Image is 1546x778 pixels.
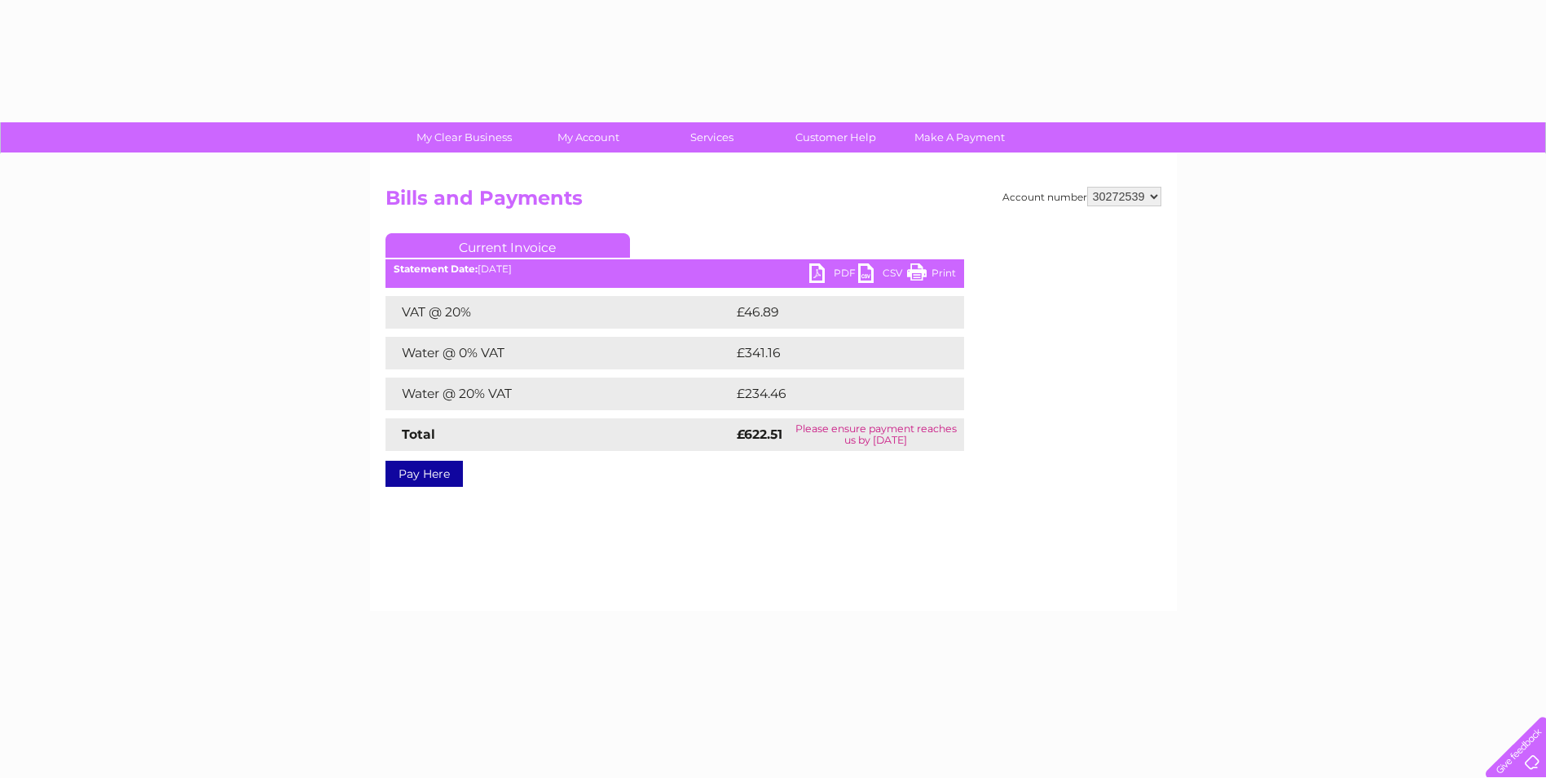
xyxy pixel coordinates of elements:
[521,122,655,153] a: My Account
[769,122,903,153] a: Customer Help
[733,378,936,410] td: £234.46
[788,418,964,451] td: Please ensure payment reaches us by [DATE]
[645,122,779,153] a: Services
[397,122,531,153] a: My Clear Business
[385,233,630,258] a: Current Invoice
[385,187,1161,218] h2: Bills and Payments
[733,296,932,329] td: £46.89
[907,263,956,287] a: Print
[385,337,733,369] td: Water @ 0% VAT
[385,296,733,329] td: VAT @ 20%
[858,263,907,287] a: CSV
[402,427,435,442] strong: Total
[737,427,782,442] strong: £622.51
[394,263,478,275] b: Statement Date:
[385,461,463,487] a: Pay Here
[892,122,1027,153] a: Make A Payment
[385,263,964,275] div: [DATE]
[385,378,733,410] td: Water @ 20% VAT
[733,337,933,369] td: £341.16
[809,263,858,287] a: PDF
[1002,187,1161,206] div: Account number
